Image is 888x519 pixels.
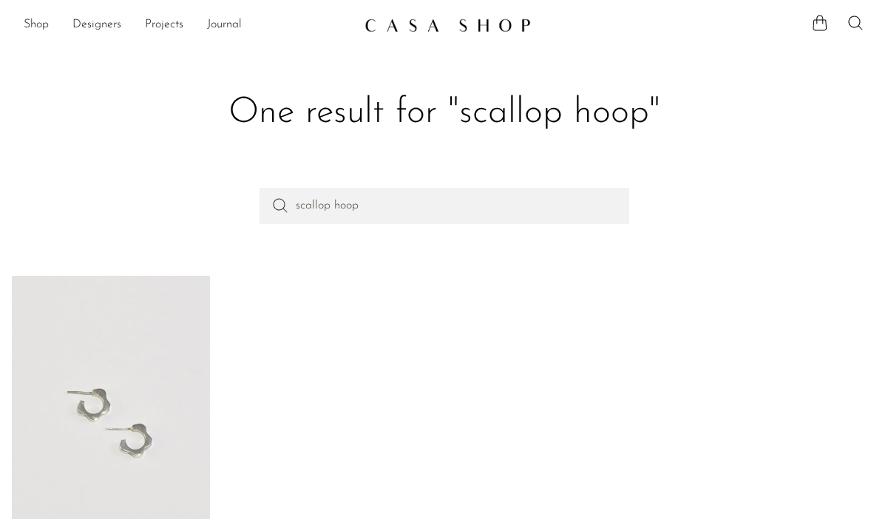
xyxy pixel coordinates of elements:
input: Perform a search [260,188,629,223]
a: Shop [24,16,49,35]
a: Designers [72,16,121,35]
a: Journal [207,16,242,35]
ul: NEW HEADER MENU [24,13,353,38]
h1: One result for "scallop hoop" [24,90,864,136]
nav: Desktop navigation [24,13,353,38]
a: Projects [145,16,183,35]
